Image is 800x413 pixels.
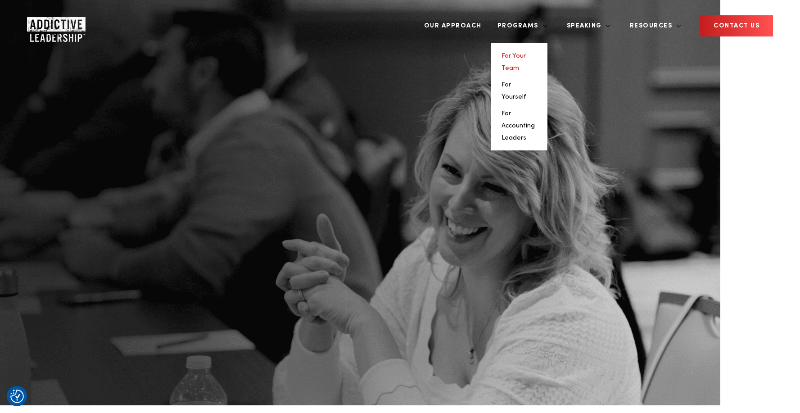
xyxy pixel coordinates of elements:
a: Speaking [560,9,610,43]
a: Our Approach [417,9,488,43]
a: CONTACT US [700,15,773,36]
a: For Yourself [502,82,526,100]
img: Revisit consent button [10,390,24,403]
a: For Accounting Leaders [502,110,535,141]
a: Home [27,17,81,35]
a: Programs [491,9,547,43]
a: For Your Team [502,53,526,71]
button: Consent Preferences [10,390,24,403]
a: Resources [623,9,682,43]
